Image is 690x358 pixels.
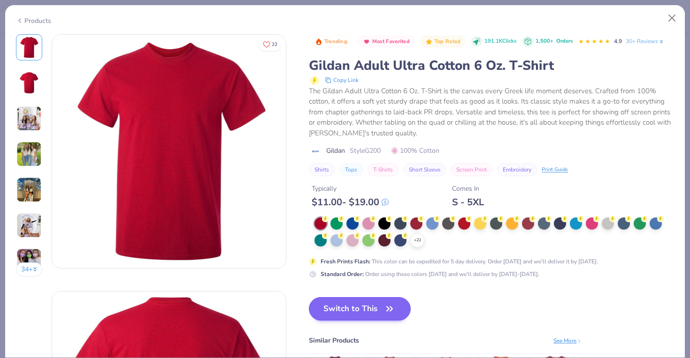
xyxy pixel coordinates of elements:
div: Similar Products [309,336,359,345]
img: brand logo [309,148,322,155]
img: User generated content [16,142,42,167]
a: 30+ Reviews [626,37,665,45]
span: 4.9 [614,37,622,45]
div: See More [553,336,582,345]
span: + 22 [414,237,421,244]
span: Top Rated [435,39,461,44]
img: Front [52,35,286,268]
div: Order using these colors [DATE] and we'll deliver by [DATE]-[DATE]. [321,270,539,278]
span: Orders [556,37,573,45]
button: copy to clipboard [322,75,361,86]
div: Typically [312,184,389,194]
img: User generated content [16,177,42,202]
span: 100% Cotton [391,146,439,156]
button: Like [259,37,282,51]
div: Print Guide [542,166,568,174]
button: Screen Print [451,163,492,176]
img: User generated content [16,248,42,274]
div: The Gildan Adult Ultra Cotton 6 Oz. T-Shirt is the canvas every Greek life moment deserves. Craft... [309,86,674,139]
img: Most Favorited sort [363,38,370,45]
button: Close [663,9,681,27]
span: 22 [272,42,277,47]
button: Badge Button [310,36,352,48]
span: Style G200 [350,146,381,156]
button: Embroidery [497,163,537,176]
button: T-Shirts [368,163,399,176]
img: Top Rated sort [425,38,433,45]
img: Front [18,36,40,59]
div: $ 11.00 - $ 19.00 [312,196,389,208]
img: Back [18,72,40,94]
button: Badge Button [358,36,414,48]
strong: Fresh Prints Flash : [321,258,370,265]
div: 1,500+ [536,37,573,45]
button: Tops [339,163,363,176]
div: This color can be expedited for 5 day delivery. Order [DATE] and we'll deliver it by [DATE]. [321,257,598,266]
img: User generated content [16,106,42,131]
strong: Standard Order : [321,270,364,278]
button: Badge Button [420,36,465,48]
span: Most Favorited [372,39,410,44]
div: Gildan Adult Ultra Cotton 6 Oz. T-Shirt [309,57,674,75]
button: Switch to This [309,297,411,321]
img: User generated content [16,213,42,238]
div: S - 5XL [452,196,484,208]
button: Short Sleeve [403,163,446,176]
span: 191.1K Clicks [484,37,516,45]
div: Products [16,16,51,26]
img: Trending sort [315,38,322,45]
span: Trending [324,39,347,44]
div: 4.9 Stars [578,34,610,49]
div: Comes In [452,184,484,194]
button: 34+ [16,262,43,276]
button: Shirts [309,163,335,176]
span: Gildan [326,146,345,156]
